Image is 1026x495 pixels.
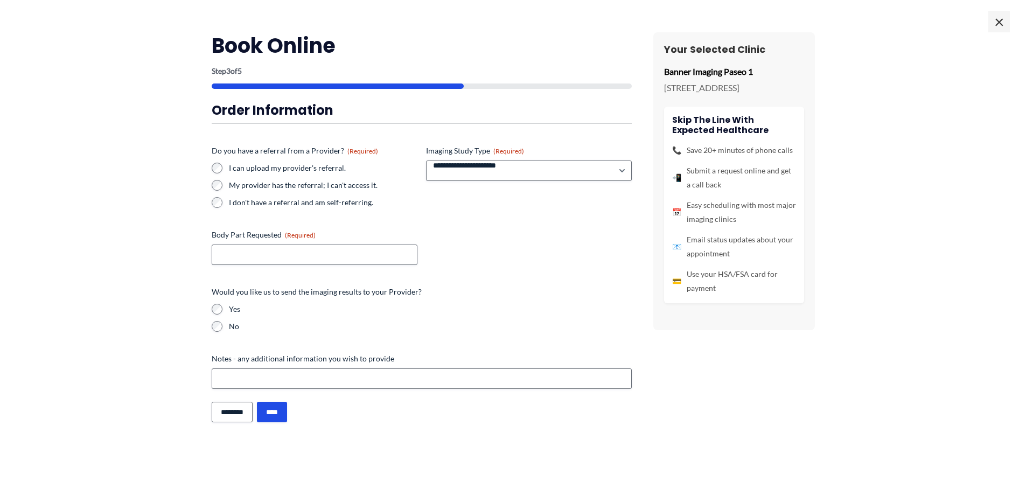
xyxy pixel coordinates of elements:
[212,67,632,75] p: Step of
[212,102,632,118] h3: Order Information
[212,32,632,59] h2: Book Online
[229,163,417,173] label: I can upload my provider's referral.
[238,66,242,75] span: 5
[672,198,796,226] li: Easy scheduling with most major imaging clinics
[493,147,524,155] span: (Required)
[347,147,378,155] span: (Required)
[672,205,681,219] span: 📅
[664,43,804,55] h3: Your Selected Clinic
[672,274,681,288] span: 💳
[229,321,632,332] label: No
[426,145,632,156] label: Imaging Study Type
[664,64,804,80] p: Banner Imaging Paseo 1
[672,267,796,295] li: Use your HSA/FSA card for payment
[229,304,632,315] label: Yes
[212,353,632,364] label: Notes - any additional information you wish to provide
[212,145,378,156] legend: Do you have a referral from a Provider?
[672,171,681,185] span: 📲
[212,287,422,297] legend: Would you like us to send the imaging results to your Provider?
[226,66,231,75] span: 3
[988,11,1010,32] span: ×
[229,180,417,191] label: My provider has the referral; I can't access it.
[672,143,681,157] span: 📞
[212,229,417,240] label: Body Part Requested
[229,197,417,208] label: I don't have a referral and am self-referring.
[664,80,804,96] p: [STREET_ADDRESS]
[672,115,796,135] h4: Skip the line with Expected Healthcare
[672,240,681,254] span: 📧
[672,233,796,261] li: Email status updates about your appointment
[285,231,316,239] span: (Required)
[672,143,796,157] li: Save 20+ minutes of phone calls
[672,164,796,192] li: Submit a request online and get a call back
